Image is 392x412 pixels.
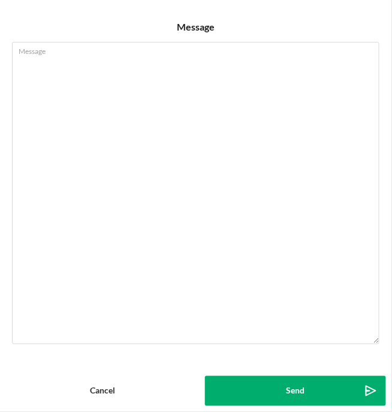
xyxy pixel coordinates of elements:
[177,22,215,32] h6: Message
[6,376,199,406] button: Cancel
[205,376,386,406] button: Send
[287,376,305,406] div: Send
[19,43,379,56] label: Message
[90,376,115,406] div: Cancel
